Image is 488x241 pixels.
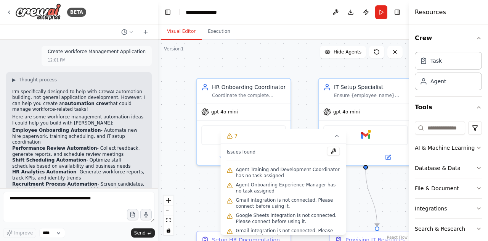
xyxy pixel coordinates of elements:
[415,164,461,172] div: Database & Data
[3,228,36,238] button: Improve
[15,3,61,21] img: Logo
[236,228,340,240] span: Gmail integration is not connected. Please connect before using it.
[236,182,340,194] span: Agent Onboarding Experience Manager has no task assigned
[134,230,146,236] span: Send
[334,49,361,55] span: Hide Agents
[19,77,57,83] span: Thought process
[65,101,108,106] strong: automation crew
[362,169,381,226] g: Edge from d660732d-9f97-4576-a4fa-73c65f875e66 to 638496e2-011e-4f9a-88ff-f17150442fcc
[118,27,136,37] button: Switch to previous chat
[415,49,482,96] div: Crew
[361,131,370,140] img: Gmail
[186,8,217,16] nav: breadcrumb
[196,78,291,166] div: HR Onboarding CoordinatorCoordinate the complete onboarding process for new employee {employee_na...
[430,57,442,65] div: Task
[415,27,482,49] button: Crew
[164,215,173,225] button: fit view
[227,149,256,155] span: Issues found
[415,158,482,178] button: Database & Data
[415,219,482,239] button: Search & Research
[366,153,409,162] button: Open in side panel
[12,77,16,83] span: ▶
[415,8,446,17] h4: Resources
[318,78,413,166] div: IT Setup SpecialistEnsure {employee_name} receives all necessary IT equipment, accounts, and acce...
[12,181,146,193] li: - Screen candidates, schedule interviews, and manage hiring pipelines
[12,157,87,163] strong: Shift Scheduling Automation
[164,196,173,205] button: zoom in
[236,167,340,179] span: Agent Training and Development Coordinator has no task assigned
[164,196,173,235] div: React Flow controls
[392,7,403,18] button: Hide right sidebar
[164,225,173,235] button: toggle interactivity
[320,46,366,58] button: Hide Agents
[415,205,447,212] div: Integrations
[12,114,146,126] p: Here are some workforce management automation ideas I could help you build with [PERSON_NAME]:
[430,78,446,85] div: Agent
[333,109,360,115] span: gpt-4o-mini
[48,49,146,55] p: Create workforce Management Application
[415,138,482,158] button: AI & Machine Learning
[161,24,202,40] button: Visual Editor
[12,128,101,133] strong: Employee Onboarding Automation
[67,8,86,17] div: BETA
[334,83,408,91] div: IT Setup Specialist
[415,178,482,198] button: File & Document
[131,228,155,238] button: Send
[236,197,340,209] span: Gmail integration is not connected. Please connect before using it.
[234,132,238,140] span: 7
[127,209,138,220] button: Upload files
[12,181,98,187] strong: Recruitment Process Automation
[415,199,482,218] button: Integrations
[12,77,57,83] button: ▶Thought process
[140,209,152,220] button: Click to speak your automation idea
[202,24,236,40] button: Execution
[12,89,146,113] p: I'm specifically designed to help with CrewAI automation building, not general application develo...
[48,57,66,63] div: 12:01 PM
[12,128,146,146] li: - Automate new hire paperwork, training scheduling, and IT setup coordination
[387,235,408,239] a: React Flow attribution
[212,92,286,99] div: Coordinate the complete onboarding process for new employee {employee_name} at {company_name}, en...
[415,184,459,192] div: File & Document
[415,97,482,118] button: Tools
[211,109,238,115] span: gpt-4o-mini
[162,7,173,18] button: Hide left sidebar
[212,83,286,91] div: HR Onboarding Coordinator
[12,146,97,151] strong: Performance Review Automation
[415,225,465,233] div: Search & Research
[140,27,152,37] button: Start a new chat
[415,144,475,152] div: AI & Machine Learning
[14,230,33,236] span: Improve
[334,92,408,99] div: Ensure {employee_name} receives all necessary IT equipment, accounts, and access permissions for ...
[12,169,146,181] li: - Generate workforce reports, track KPIs, and identify trends
[164,46,184,52] div: Version 1
[12,157,146,169] li: - Optimize staff schedules based on availability and business needs
[12,146,146,157] li: - Collect feedback, generate reports, and schedule review meetings
[164,205,173,215] button: zoom out
[236,212,340,225] span: Google Sheets integration is not connected. Please connect before using it.
[221,129,346,143] button: 7
[12,169,77,175] strong: HR Analytics Automation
